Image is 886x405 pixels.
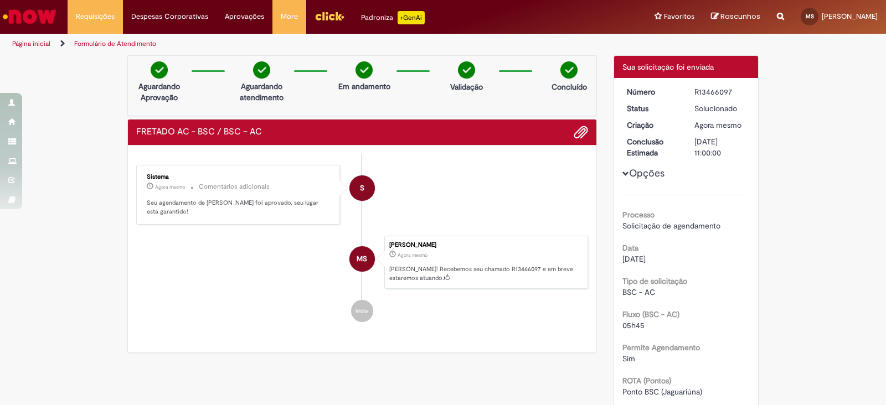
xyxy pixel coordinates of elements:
[155,184,185,190] time: 01/09/2025 06:47:00
[622,354,635,364] span: Sim
[694,120,746,131] div: 01/09/2025 06:46:55
[398,11,425,24] p: +GenAi
[622,376,671,386] b: ROTA (Pontos)
[552,81,587,92] p: Concluído
[225,11,264,22] span: Aprovações
[622,276,687,286] b: Tipo de solicitação
[398,252,427,258] time: 01/09/2025 06:46:55
[74,39,156,48] a: Formulário de Atendimento
[349,175,375,201] div: System
[822,12,878,21] span: [PERSON_NAME]
[8,34,583,54] ul: Trilhas de página
[574,125,588,139] button: Adicionar anexos
[389,242,582,248] div: [PERSON_NAME]
[622,210,655,220] b: Processo
[458,61,475,79] img: check-circle-green.png
[147,174,331,180] div: Sistema
[349,246,375,272] div: Marina Martucci Silva
[136,127,262,137] h2: FRETADO AC - BSC / BSC – AC Histórico de tíquete
[694,86,746,97] div: R13466097
[136,154,588,333] ul: Histórico de tíquete
[389,265,582,282] p: [PERSON_NAME]! Recebemos seu chamado R13466097 e em breve estaremos atuando.
[622,287,655,297] span: BSC - AC
[151,61,168,79] img: check-circle-green.png
[147,199,331,216] p: Seu agendamento de [PERSON_NAME] foi aprovado, seu lugar está garantido!
[281,11,298,22] span: More
[136,236,588,289] li: Marina Martucci Silva
[619,103,687,114] dt: Status
[76,11,115,22] span: Requisições
[720,11,760,22] span: Rascunhos
[199,182,270,191] small: Comentários adicionais
[806,13,814,20] span: MS
[12,39,50,48] a: Página inicial
[619,120,687,131] dt: Criação
[622,342,700,352] b: Permite Agendamento
[664,11,694,22] span: Favoritos
[398,252,427,258] span: Agora mesmo
[622,254,646,264] span: [DATE]
[132,81,186,103] p: Aguardando Aprovação
[622,309,679,319] b: Fluxo (BSC - AC)
[450,81,483,92] p: Validação
[356,61,373,79] img: check-circle-green.png
[155,184,185,190] span: Agora mesmo
[315,8,344,24] img: click_logo_yellow_360x200.png
[694,136,746,158] div: [DATE] 11:00:00
[1,6,58,28] img: ServiceNow
[694,120,741,130] span: Agora mesmo
[560,61,578,79] img: check-circle-green.png
[622,387,702,397] span: Ponto BSC (Jaguariúna)
[711,12,760,22] a: Rascunhos
[235,81,289,103] p: Aguardando atendimento
[131,11,208,22] span: Despesas Corporativas
[253,61,270,79] img: check-circle-green.png
[360,175,364,201] span: S
[619,136,687,158] dt: Conclusão Estimada
[357,246,367,272] span: MS
[694,103,746,114] div: Solucionado
[622,221,720,231] span: Solicitação de agendamento
[622,243,638,253] b: Data
[622,62,714,72] span: Sua solicitação foi enviada
[361,11,425,24] div: Padroniza
[694,120,741,130] time: 01/09/2025 06:46:55
[338,81,390,92] p: Em andamento
[622,320,645,330] span: 05h45
[619,86,687,97] dt: Número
